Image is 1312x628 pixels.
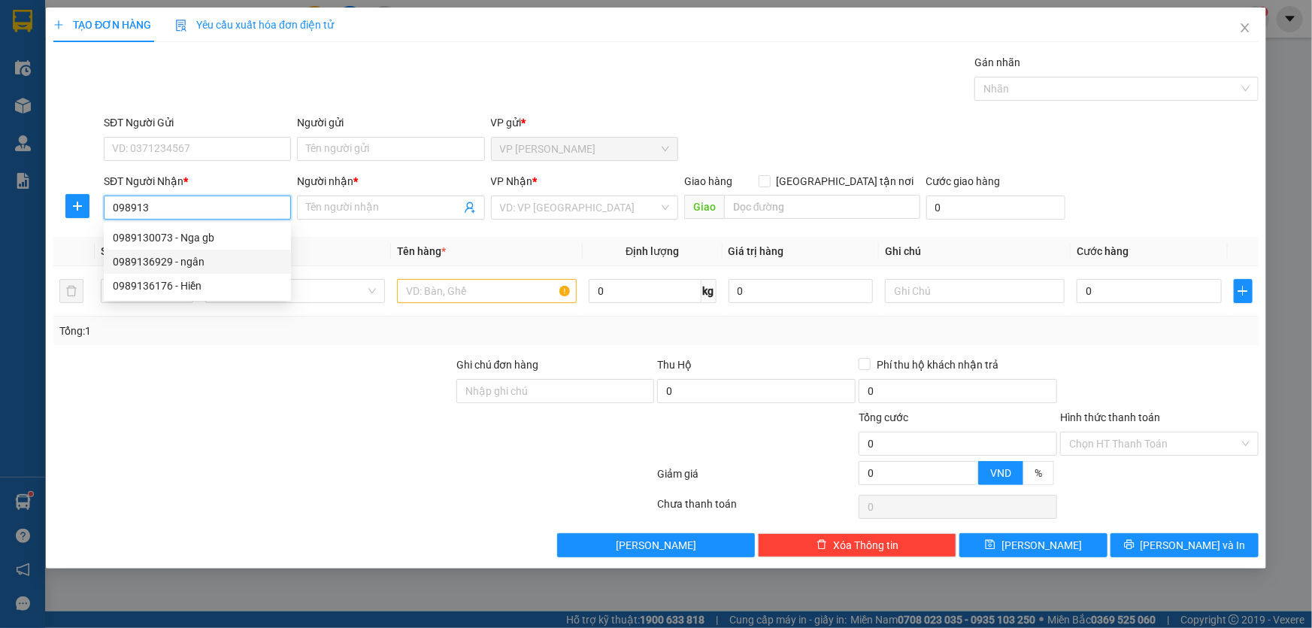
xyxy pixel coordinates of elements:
[1124,539,1135,551] span: printer
[101,245,113,257] span: SL
[657,359,692,371] span: Thu Hộ
[59,279,83,303] button: delete
[1111,533,1259,557] button: printer[PERSON_NAME] và In
[104,250,291,274] div: 0989136929 - ngân
[729,245,784,257] span: Giá trị hàng
[684,195,724,219] span: Giao
[1035,467,1042,479] span: %
[616,537,696,554] span: [PERSON_NAME]
[926,175,1001,187] label: Cước giao hàng
[113,253,282,270] div: 0989136929 - ngân
[297,114,484,131] div: Người gửi
[974,56,1020,68] label: Gán nhãn
[175,20,187,32] img: icon
[214,280,376,302] span: Khác
[1234,279,1253,303] button: plus
[879,237,1071,266] th: Ghi chú
[1077,245,1129,257] span: Cước hàng
[397,279,577,303] input: VD: Bàn, Ghế
[990,467,1011,479] span: VND
[656,466,858,492] div: Giảm giá
[626,245,679,257] span: Định lượng
[175,19,334,31] span: Yêu cầu xuất hóa đơn điện tử
[758,533,956,557] button: deleteXóa Thông tin
[859,411,908,423] span: Tổng cước
[456,379,655,403] input: Ghi chú đơn hàng
[959,533,1107,557] button: save[PERSON_NAME]
[104,226,291,250] div: 0989130073 - Nga gb
[1239,22,1251,34] span: close
[729,279,874,303] input: 0
[65,194,89,218] button: plus
[59,323,507,339] div: Tổng: 1
[53,20,64,30] span: plus
[397,245,446,257] span: Tên hàng
[684,175,732,187] span: Giao hàng
[491,114,678,131] div: VP gửi
[113,278,282,294] div: 0989136176 - Hiền
[885,279,1065,303] input: Ghi Chú
[104,173,291,190] div: SĐT Người Nhận
[985,539,995,551] span: save
[656,496,858,522] div: Chưa thanh toán
[871,356,1004,373] span: Phí thu hộ khách nhận trả
[1001,537,1082,554] span: [PERSON_NAME]
[1235,285,1252,297] span: plus
[104,114,291,131] div: SĐT Người Gửi
[500,138,669,160] span: VP Thanh Xuân
[113,229,282,246] div: 0989130073 - Nga gb
[53,19,151,31] span: TẠO ĐƠN HÀNG
[297,173,484,190] div: Người nhận
[1224,8,1266,50] button: Close
[926,196,1065,220] input: Cước giao hàng
[771,173,920,190] span: [GEOGRAPHIC_DATA] tận nơi
[491,175,533,187] span: VP Nhận
[817,539,827,551] span: delete
[701,279,717,303] span: kg
[1060,411,1160,423] label: Hình thức thanh toán
[104,274,291,298] div: 0989136176 - Hiền
[66,200,89,212] span: plus
[456,359,539,371] label: Ghi chú đơn hàng
[1141,537,1246,554] span: [PERSON_NAME] và In
[464,202,476,214] span: user-add
[724,195,920,219] input: Dọc đường
[557,533,756,557] button: [PERSON_NAME]
[833,537,898,554] span: Xóa Thông tin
